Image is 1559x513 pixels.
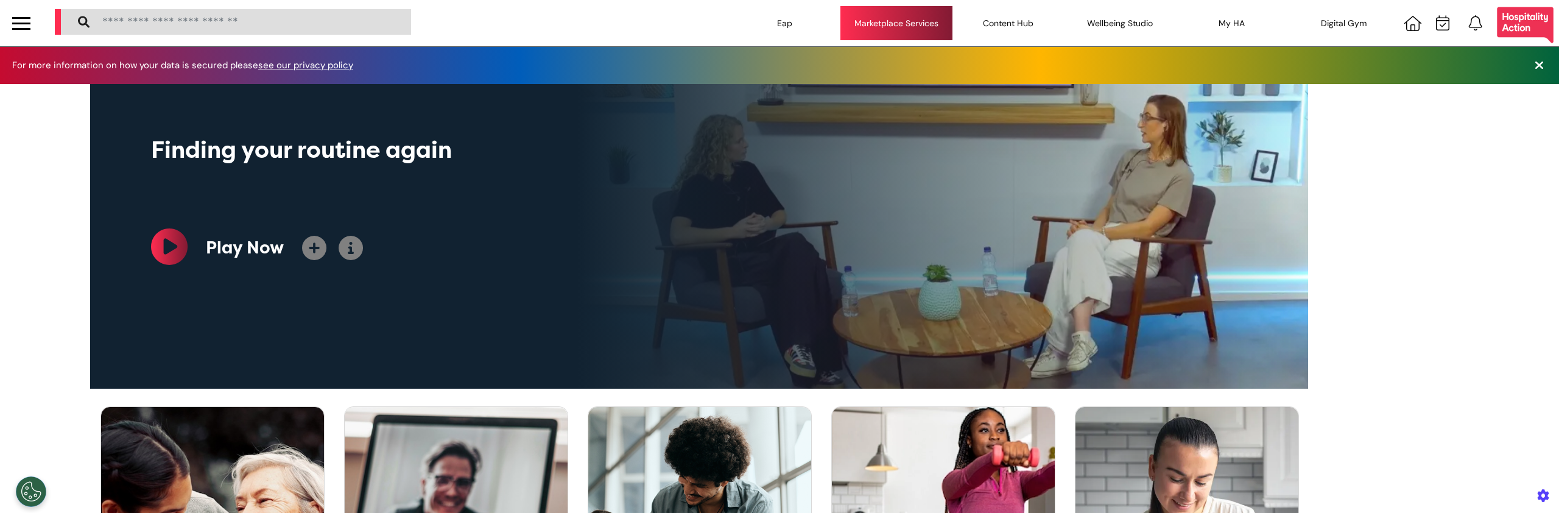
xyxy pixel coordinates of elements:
[1287,6,1399,40] div: Digital Gym
[729,6,841,40] div: Eap
[1064,6,1176,40] div: Wellbeing Studio
[1176,6,1288,40] div: My HA
[840,6,952,40] div: Marketplace Services
[12,61,365,70] div: For more information on how your data is secured please
[206,235,284,261] div: Play Now
[16,476,46,507] button: Open Preferences
[258,59,353,71] a: see our privacy policy
[151,133,821,168] div: Finding your routine again
[952,6,1065,40] div: Content Hub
